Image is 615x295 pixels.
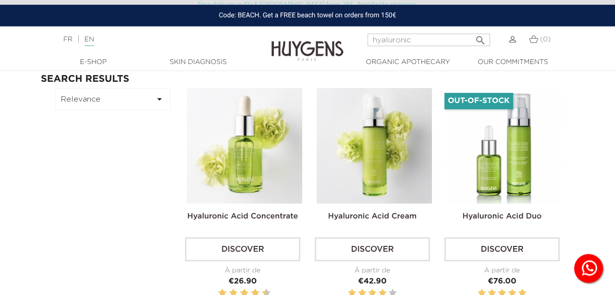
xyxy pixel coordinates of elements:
a: Discover [315,237,430,261]
div: | [59,34,249,45]
input: Search [368,34,490,46]
img: Huygens [271,26,344,63]
a: Hyaluronic Acid Duo [463,213,542,220]
a: Discover [185,237,300,261]
img: Hyaluronic Acid Duo [446,88,562,204]
i:  [154,93,165,105]
h2: Search results [41,74,574,84]
span: (0) [540,36,551,43]
div: À partir de [185,266,300,276]
a: Organic Apothecary [360,57,456,67]
span: €76.00 [488,278,516,285]
a: Hyaluronic Acid Cream [328,213,417,220]
a: Skin Diagnosis [150,57,246,67]
i:  [475,32,486,43]
a: FR [63,36,73,43]
a: EN [85,36,94,46]
button:  [472,31,489,44]
a: Discover [444,237,560,261]
span: €26.90 [229,278,257,285]
img: Hyaluronic Acid Concentrate [187,88,302,204]
a: Hyaluronic Acid Concentrate [187,213,298,220]
button: Relevance [55,88,171,110]
a: Our commitments [465,57,561,67]
a: E-Shop [45,57,141,67]
img: Hyaluronic Acid Cream [317,88,432,204]
div: À partir de [315,266,430,276]
li: Out-of-Stock [444,93,513,109]
div: À partir de [444,266,560,276]
span: €42.90 [358,278,386,285]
